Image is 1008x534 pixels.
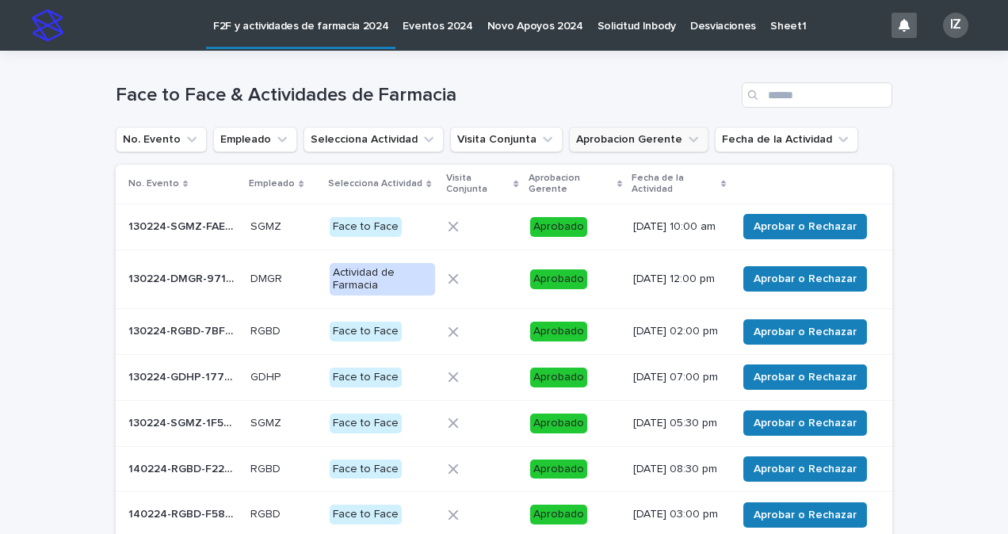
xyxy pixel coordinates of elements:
p: Aprobacion Gerente [529,170,613,199]
span: Aprobar o Rechazar [754,219,857,235]
span: Aprobar o Rechazar [754,271,857,287]
div: Actividad de Farmacia [330,263,435,296]
button: Selecciona Actividad [304,127,444,152]
p: SGMZ [250,217,284,234]
button: Aprobar o Rechazar [743,266,867,292]
span: Aprobar o Rechazar [754,415,857,431]
h1: Face to Face & Actividades de Farmacia [116,84,735,107]
div: Face to Face [330,322,402,341]
span: Aprobar o Rechazar [754,507,857,523]
button: Aprobar o Rechazar [743,410,867,436]
p: 130224-DMGR-971EC5 [128,269,241,286]
p: [DATE] 08:30 pm [633,463,724,476]
img: stacker-logo-s-only.png [32,10,63,41]
button: Empleado [213,127,297,152]
div: Face to Face [330,505,402,524]
button: Aprobar o Rechazar [743,364,867,390]
tr: 130224-SGMZ-1F58E2130224-SGMZ-1F58E2 SGMZSGMZ Face to FaceAprobado[DATE] 05:30 pmAprobar o Rechazar [116,400,892,446]
input: Search [742,82,892,108]
div: Aprobado [530,269,587,289]
p: [DATE] 10:00 am [633,220,724,234]
tr: 130224-DMGR-971EC5130224-DMGR-971EC5 DMGRDMGR Actividad de FarmaciaAprobado[DATE] 12:00 pmAprobar... [116,250,892,309]
div: Face to Face [330,368,402,387]
div: Aprobado [530,322,587,341]
p: [DATE] 03:00 pm [633,508,724,521]
tr: 140224-RGBD-F22A0C140224-RGBD-F22A0C RGBDRGBD Face to FaceAprobado[DATE] 08:30 pmAprobar o Rechazar [116,446,892,492]
p: RGBD [250,460,284,476]
tr: 130224-SGMZ-FAE7A1130224-SGMZ-FAE7A1 SGMZSGMZ Face to FaceAprobado[DATE] 10:00 amAprobar o Rechazar [116,204,892,250]
div: IZ [943,13,968,38]
tr: 130224-GDHP-177344130224-GDHP-177344 GDHPGDHP Face to FaceAprobado[DATE] 07:00 pmAprobar o Rechazar [116,354,892,400]
p: GDHP [250,368,284,384]
p: [DATE] 05:30 pm [633,417,724,430]
p: 130224-RGBD-7BF9EB [128,322,241,338]
p: DMGR [250,269,285,286]
span: Aprobar o Rechazar [754,369,857,385]
p: No. Evento [128,175,179,193]
button: Aprobacion Gerente [569,127,708,152]
button: Fecha de la Actividad [715,127,858,152]
p: [DATE] 07:00 pm [633,371,724,384]
button: Visita Conjunta [450,127,563,152]
div: Aprobado [530,217,587,237]
p: [DATE] 02:00 pm [633,325,724,338]
p: RGBD [250,322,284,338]
div: Face to Face [330,414,402,433]
div: Aprobado [530,505,587,524]
p: Fecha de la Actividad [632,170,717,199]
button: No. Evento [116,127,207,152]
tr: 130224-RGBD-7BF9EB130224-RGBD-7BF9EB RGBDRGBD Face to FaceAprobado[DATE] 02:00 pmAprobar o Rechazar [116,309,892,355]
div: Aprobado [530,368,587,387]
button: Aprobar o Rechazar [743,319,867,345]
button: Aprobar o Rechazar [743,214,867,239]
div: Aprobado [530,460,587,479]
div: Face to Face [330,460,402,479]
button: Aprobar o Rechazar [743,502,867,528]
p: 130224-GDHP-177344 [128,368,241,384]
p: 130224-SGMZ-FAE7A1 [128,217,241,234]
button: Aprobar o Rechazar [743,456,867,482]
p: 140224-RGBD-F22A0C [128,460,241,476]
div: Face to Face [330,217,402,237]
p: SGMZ [250,414,284,430]
span: Aprobar o Rechazar [754,324,857,340]
p: Selecciona Actividad [328,175,422,193]
span: Aprobar o Rechazar [754,461,857,477]
p: [DATE] 12:00 pm [633,273,724,286]
p: Empleado [249,175,295,193]
div: Aprobado [530,414,587,433]
p: 140224-RGBD-F5878A [128,505,241,521]
p: 130224-SGMZ-1F58E2 [128,414,241,430]
p: RGBD [250,505,284,521]
p: Visita Conjunta [446,170,510,199]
